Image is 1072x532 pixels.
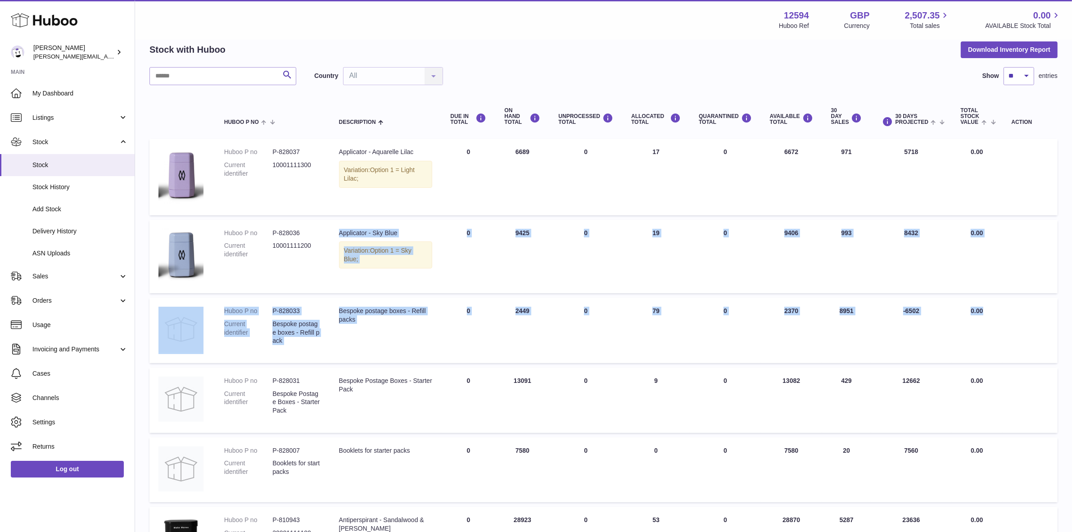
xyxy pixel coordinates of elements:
td: 2370 [761,298,822,363]
td: 0 [441,220,495,293]
dt: Huboo P no [224,307,272,315]
dd: P-828033 [272,307,321,315]
td: 7580 [761,437,822,503]
span: Settings [32,418,128,427]
dd: P-810943 [272,516,321,524]
img: product image [158,446,204,491]
dd: P-828037 [272,148,321,156]
td: 0 [441,139,495,215]
td: 0 [549,139,622,215]
span: Total stock value [960,108,979,126]
span: Orders [32,296,118,305]
span: My Dashboard [32,89,128,98]
td: 7580 [495,437,549,503]
span: 30 DAYS PROJECTED [896,114,928,125]
td: 429 [822,368,871,433]
div: DUE IN TOTAL [450,113,486,125]
td: 5718 [871,139,952,215]
dd: Booklets for start packs [272,459,321,476]
h2: Stock with Huboo [149,44,226,56]
dt: Current identifier [224,390,272,415]
dd: 10001111200 [272,241,321,259]
span: Sales [32,272,118,281]
td: 0 [549,437,622,503]
td: 971 [822,139,871,215]
dd: P-828036 [272,229,321,237]
span: 0.00 [971,516,983,523]
div: UNPROCESSED Total [558,113,613,125]
td: 9425 [495,220,549,293]
img: product image [158,148,204,204]
img: owen@wearemakewaves.com [11,45,24,59]
label: Country [314,72,339,80]
div: Applicator - Aquarelle Lilac [339,148,433,156]
td: 0 [549,220,622,293]
span: 2,507.35 [905,9,940,22]
span: 0 [724,447,727,454]
td: 20 [822,437,871,503]
span: 0.00 [971,148,983,155]
dd: Bespoke Postage Boxes - Starter Pack [272,390,321,415]
td: 0 [622,437,690,503]
td: 0 [441,437,495,503]
td: 7560 [871,437,952,503]
td: 0 [549,298,622,363]
strong: 12594 [784,9,809,22]
span: [PERSON_NAME][EMAIL_ADDRESS][DOMAIN_NAME] [33,53,181,60]
span: Stock History [32,183,128,191]
div: AVAILABLE Total [770,113,813,125]
label: Show [982,72,999,80]
span: 0 [724,229,727,236]
dt: Current identifier [224,161,272,178]
strong: GBP [850,9,869,22]
button: Download Inventory Report [961,41,1058,58]
dt: Huboo P no [224,516,272,524]
span: Stock [32,138,118,146]
td: 8432 [871,220,952,293]
div: ON HAND Total [504,108,540,126]
dt: Current identifier [224,320,272,346]
span: ASN Uploads [32,249,128,258]
a: Log out [11,461,124,477]
span: Channels [32,394,128,402]
td: 79 [622,298,690,363]
dt: Huboo P no [224,446,272,455]
td: 0 [441,368,495,433]
div: Bespoke postage boxes - Refill packs [339,307,433,324]
dt: Huboo P no [224,148,272,156]
div: Bespoke Postage Boxes - Starter Pack [339,377,433,394]
td: 0 [549,368,622,433]
span: Description [339,119,376,125]
div: QUARANTINED Total [699,113,752,125]
td: 6689 [495,139,549,215]
span: entries [1039,72,1058,80]
span: 0.00 [971,377,983,384]
div: Variation: [339,161,433,188]
div: Variation: [339,241,433,268]
div: Action [1012,119,1049,125]
td: -6502 [871,298,952,363]
span: Total sales [910,22,950,30]
a: 2,507.35 Total sales [905,9,950,30]
div: 30 DAY SALES [831,108,862,126]
dt: Huboo P no [224,229,272,237]
div: Huboo Ref [779,22,809,30]
span: 0 [724,148,727,155]
td: 12662 [871,368,952,433]
td: 9406 [761,220,822,293]
td: 8951 [822,298,871,363]
span: Delivery History [32,227,128,236]
span: 0 [724,377,727,384]
dd: P-828031 [272,377,321,385]
span: 0.00 [1033,9,1051,22]
td: 6672 [761,139,822,215]
td: 17 [622,139,690,215]
span: Stock [32,161,128,169]
div: Booklets for starter packs [339,446,433,455]
td: 13082 [761,368,822,433]
span: 0 [724,307,727,314]
dt: Current identifier [224,241,272,259]
img: product image [158,307,204,352]
img: product image [158,377,204,422]
span: Cases [32,369,128,378]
